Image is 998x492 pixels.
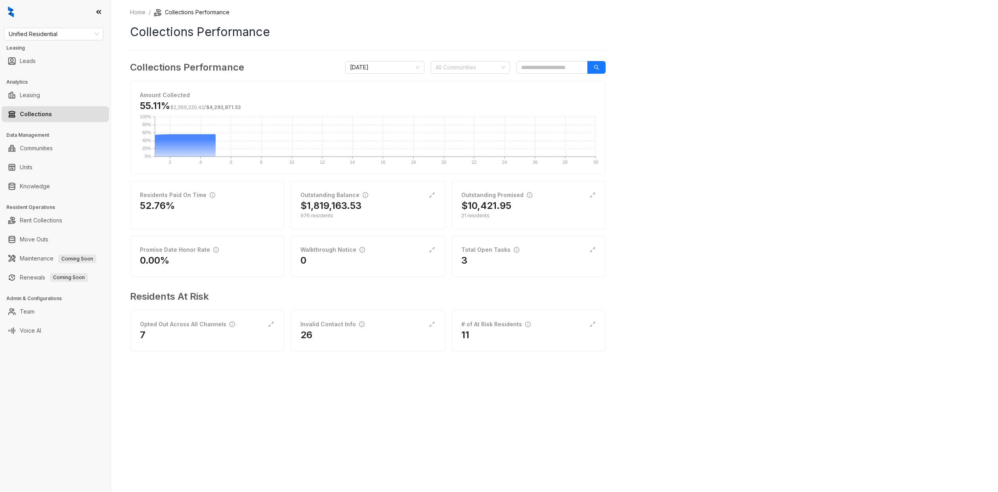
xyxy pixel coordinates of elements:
[130,289,599,304] h3: Residents At Risk
[563,160,568,165] text: 28
[142,130,151,135] text: 60%
[6,44,111,52] h3: Leasing
[58,255,96,263] span: Coming Soon
[461,329,469,341] h2: 11
[20,178,50,194] a: Knowledge
[2,323,109,339] li: Voice AI
[2,232,109,247] li: Move Outs
[514,247,519,253] span: info-circle
[20,159,33,175] a: Units
[170,104,204,110] span: $2,366,220.42
[589,321,596,327] span: expand-alt
[169,160,171,165] text: 2
[20,106,52,122] a: Collections
[300,212,435,219] div: 976 residents
[472,160,476,165] text: 22
[527,192,532,198] span: info-circle
[140,199,175,212] h2: 52.76%
[140,191,215,199] div: Residents Paid On Time
[140,245,219,254] div: Promise Date Honor Rate
[320,160,325,165] text: 12
[359,247,365,253] span: info-circle
[20,232,48,247] a: Move Outs
[130,60,244,75] h3: Collections Performance
[6,132,111,139] h3: Data Management
[149,8,151,17] li: /
[363,192,368,198] span: info-circle
[154,8,229,17] li: Collections Performance
[9,28,99,40] span: Unified Residential
[429,192,435,198] span: expand-alt
[461,254,467,267] h2: 3
[140,100,241,112] h3: 55.11%
[260,160,262,165] text: 8
[594,65,599,70] span: search
[461,320,531,329] div: # of At Risk Residents
[20,140,53,156] a: Communities
[2,304,109,320] li: Team
[128,8,147,17] a: Home
[6,295,111,302] h3: Admin & Configurations
[300,199,361,212] h2: $1,819,163.53
[20,270,88,285] a: RenewalsComing Soon
[300,320,365,329] div: Invalid Contact Info
[2,159,109,175] li: Units
[213,247,219,253] span: info-circle
[140,114,151,119] text: 100%
[461,199,511,212] h2: $10,421.95
[230,160,232,165] text: 6
[2,251,109,266] li: Maintenance
[140,329,145,341] h2: 7
[300,245,365,254] div: Walkthrough Notice
[289,160,294,165] text: 10
[199,160,202,165] text: 4
[359,322,365,327] span: info-circle
[130,23,606,41] h1: Collections Performance
[350,160,355,165] text: 14
[142,122,151,127] text: 80%
[20,323,41,339] a: Voice AI
[350,61,420,73] span: September 2025
[142,138,151,143] text: 40%
[142,146,151,151] text: 20%
[429,321,435,327] span: expand-alt
[533,160,537,165] text: 26
[2,270,109,285] li: Renewals
[461,245,519,254] div: Total Open Tasks
[140,254,170,267] h2: 0.00%
[50,273,88,282] span: Coming Soon
[268,321,274,327] span: expand-alt
[145,154,151,159] text: 0%
[2,212,109,228] li: Rent Collections
[2,106,109,122] li: Collections
[429,247,435,253] span: expand-alt
[2,178,109,194] li: Knowledge
[6,204,111,211] h3: Resident Operations
[8,6,14,17] img: logo
[210,192,215,198] span: info-circle
[2,140,109,156] li: Communities
[380,160,385,165] text: 16
[6,78,111,86] h3: Analytics
[2,53,109,69] li: Leads
[411,160,416,165] text: 18
[589,192,596,198] span: expand-alt
[300,329,312,341] h2: 26
[461,191,532,199] div: Outstanding Promised
[140,320,235,329] div: Opted Out Across All Channels
[502,160,507,165] text: 24
[20,304,34,320] a: Team
[20,87,40,103] a: Leasing
[229,322,235,327] span: info-circle
[593,160,598,165] text: 30
[20,53,36,69] a: Leads
[442,160,446,165] text: 20
[300,191,368,199] div: Outstanding Balance
[170,104,241,110] span: /
[589,247,596,253] span: expand-alt
[206,104,241,110] span: $4,293,871.53
[461,212,596,219] div: 21 residents
[2,87,109,103] li: Leasing
[525,322,531,327] span: info-circle
[300,254,306,267] h2: 0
